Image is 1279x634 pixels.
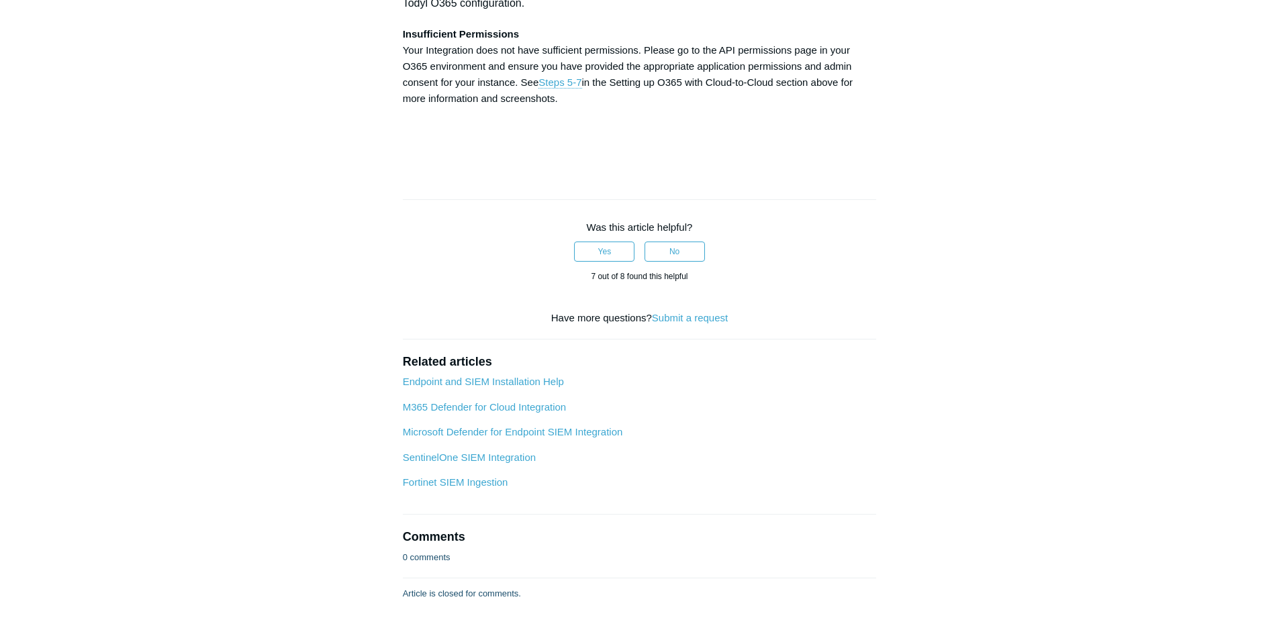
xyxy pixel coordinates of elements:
[591,272,688,281] span: 7 out of 8 found this helpful
[403,353,877,371] h2: Related articles
[645,242,705,262] button: This article was not helpful
[403,476,508,488] a: Fortinet SIEM Ingestion
[403,426,623,437] a: Microsoft Defender for Endpoint SIEM Integration
[403,26,877,107] p: Your Integration does not have sufficient permissions. Please go to the API permissions page in y...
[403,551,451,564] p: 0 comments
[403,401,566,413] a: M365 Defender for Cloud Integration
[652,312,728,323] a: Submit a request
[403,28,519,40] strong: Insufficient Permissions
[403,311,877,326] div: Have more questions?
[403,452,536,463] a: SentinelOne SIEM Integration
[403,528,877,546] h2: Comments
[403,587,521,600] p: Article is closed for comments.
[538,76,581,89] a: Steps 5-7
[403,376,564,387] a: Endpoint and SIEM Installation Help
[574,242,634,262] button: This article was helpful
[587,221,693,233] span: Was this article helpful?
